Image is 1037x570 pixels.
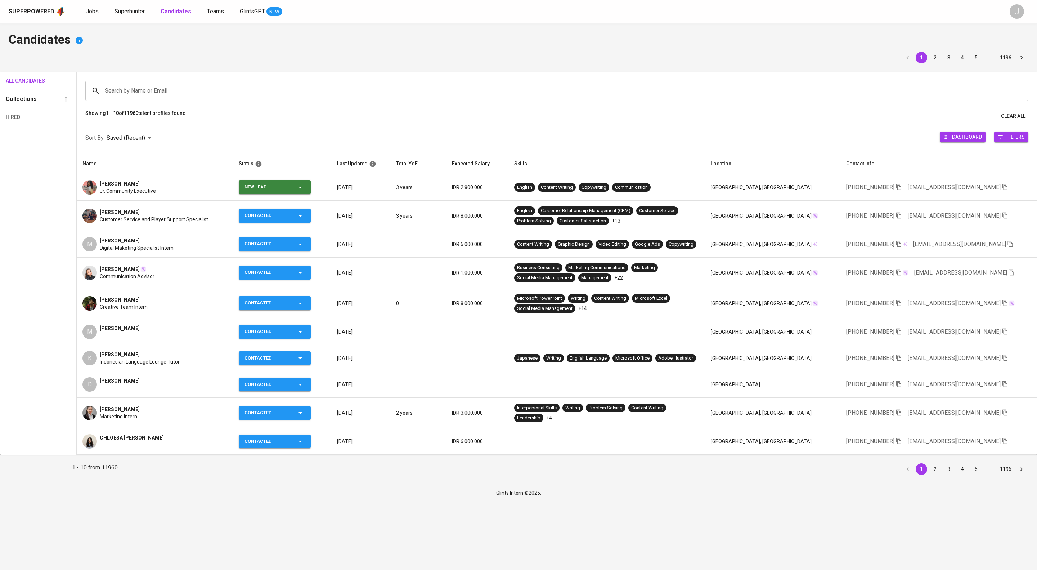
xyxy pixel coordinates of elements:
[9,6,66,17] a: Superpoweredapp logo
[115,7,146,16] a: Superhunter
[244,378,284,392] div: Contacted
[107,132,154,145] div: Saved (Recent)
[100,325,140,332] span: [PERSON_NAME]
[908,381,1001,388] span: [EMAIL_ADDRESS][DOMAIN_NAME]
[541,208,630,214] div: Customer Relationship Management (CRM)
[711,355,835,362] div: [GEOGRAPHIC_DATA], [GEOGRAPHIC_DATA]
[635,295,667,302] div: Microsoft Excel
[82,434,97,449] img: d80c1e8950362d22d3e3f5e72c326e99.jpg
[517,218,551,224] div: Problem Solving
[337,269,385,276] p: [DATE]
[100,434,164,441] span: CHLOESA [PERSON_NAME]
[100,273,154,280] span: Communication Advisor
[244,237,284,251] div: Contacted
[517,415,540,422] div: Leadership
[1010,4,1024,19] div: J
[337,381,385,388] p: [DATE]
[916,52,927,63] button: page 1
[908,184,1001,191] span: [EMAIL_ADDRESS][DOMAIN_NAME]
[517,405,557,411] div: Interpersonal Skills
[85,134,104,142] p: Sort By
[914,269,1007,276] span: [EMAIL_ADDRESS][DOMAIN_NAME]
[390,153,446,174] th: Total YoE
[82,325,97,339] div: M
[957,52,968,63] button: Go to page 4
[952,132,982,142] span: Dashboard
[517,295,562,302] div: Microsoft PowerPoint
[578,305,587,312] p: +14
[337,184,385,191] p: [DATE]
[337,300,385,307] p: [DATE]
[711,438,835,445] div: [GEOGRAPHIC_DATA], [GEOGRAPHIC_DATA]
[517,305,573,312] div: Social Media Management
[913,241,1006,248] span: [EMAIL_ADDRESS][DOMAIN_NAME]
[970,52,982,63] button: Go to page 5
[100,244,174,251] span: Digital Maketing Specialist Intern
[970,463,982,475] button: Go to page 5
[100,351,140,358] span: [PERSON_NAME]
[239,237,311,251] button: Contacted
[541,184,573,191] div: Content Writing
[846,409,894,416] span: [PHONE_NUMBER]
[100,180,140,187] span: [PERSON_NAME]
[244,266,284,280] div: Contacted
[124,110,138,116] b: 11960
[517,264,560,271] div: Business Consulting
[6,113,39,122] span: Hired
[452,438,503,445] p: IDR 6.000.000
[82,406,97,420] img: 5dd2476388e51455a56f99300dde0180.jpg
[901,52,1028,63] nav: pagination navigation
[908,409,1001,416] span: [EMAIL_ADDRESS][DOMAIN_NAME]
[244,435,284,449] div: Contacted
[634,264,655,271] div: Marketing
[337,409,385,417] p: [DATE]
[337,241,385,248] p: [DATE]
[908,438,1001,445] span: [EMAIL_ADDRESS][DOMAIN_NAME]
[812,213,818,219] img: magic_wand.svg
[396,300,440,307] p: 0
[1001,112,1025,121] span: Clear All
[846,355,894,361] span: [PHONE_NUMBER]
[239,378,311,392] button: Contacted
[908,300,1001,307] span: [EMAIL_ADDRESS][DOMAIN_NAME]
[984,54,996,61] div: …
[711,409,835,417] div: [GEOGRAPHIC_DATA], [GEOGRAPHIC_DATA]
[570,355,607,362] div: English Language
[86,7,100,16] a: Jobs
[568,264,625,271] div: Marketing Communications
[56,6,66,17] img: app logo
[614,274,623,281] p: +22
[239,435,311,449] button: Contacted
[100,209,140,216] span: [PERSON_NAME]
[100,237,140,244] span: [PERSON_NAME]
[244,209,284,223] div: Contacted
[100,216,208,223] span: Customer Service and Player Support Specialist
[846,184,894,191] span: [PHONE_NUMBER]
[239,180,311,194] button: New Lead
[508,153,705,174] th: Skills
[598,241,626,248] div: Video Editing
[100,303,148,311] span: Creative Team Intern
[581,275,609,281] div: Management
[452,241,503,248] p: IDR 6.000.000
[337,355,385,362] p: [DATE]
[639,208,675,214] div: Customer Service
[711,381,835,388] div: [GEOGRAPHIC_DATA]
[517,275,573,281] div: Social Media Management
[452,269,503,276] p: IDR 1.000.000
[582,184,606,191] div: Copywriting
[233,153,331,174] th: Status
[337,438,385,445] p: [DATE]
[812,300,818,306] img: magic_wand.svg
[6,94,37,104] h6: Collections
[239,351,311,365] button: Contacted
[331,153,390,174] th: Last Updated
[239,209,311,223] button: Contacted
[615,184,648,191] div: Communication
[635,241,660,248] div: Google Ads
[612,217,620,224] p: +13
[631,405,663,411] div: Content Writing
[82,266,97,280] img: be405413e90b7c7af43257b5bd453c8b.png
[615,355,650,362] div: Microsoft Office
[517,355,538,362] div: Japanese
